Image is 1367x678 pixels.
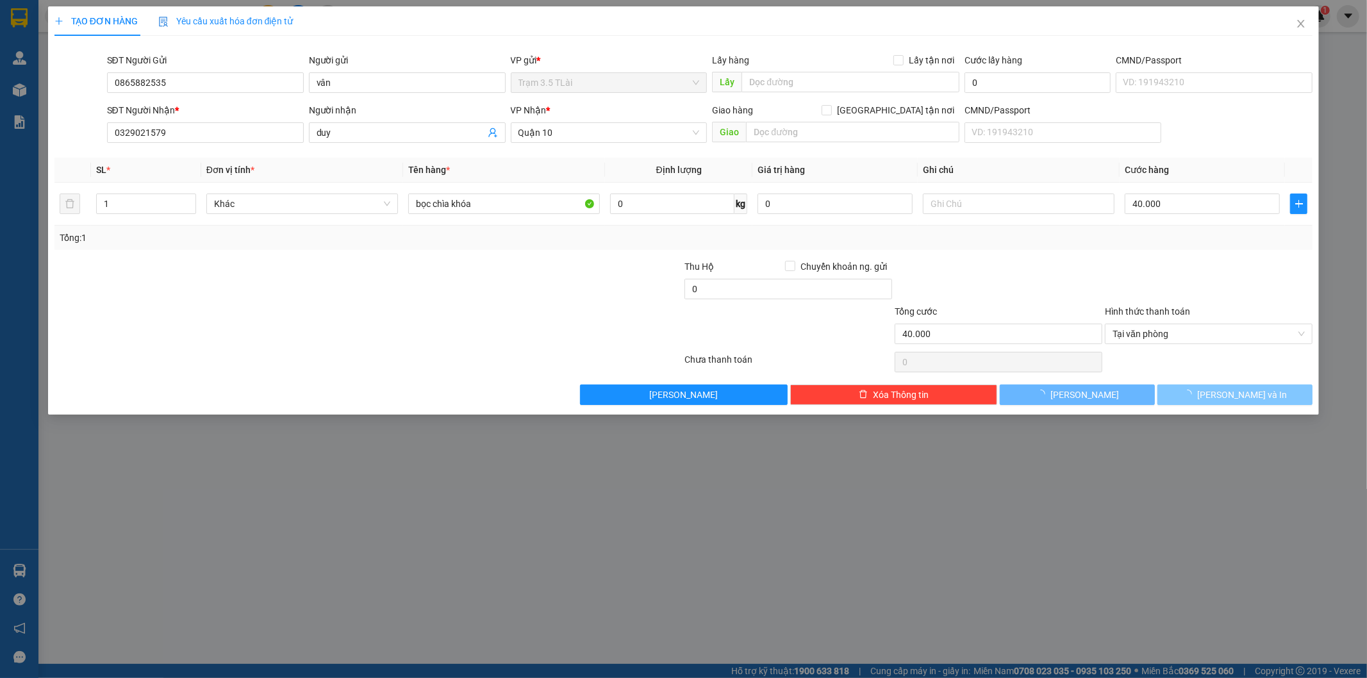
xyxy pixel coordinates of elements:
span: Giao hàng [712,105,753,115]
span: Tại văn phòng [1113,324,1305,343]
span: SL [96,165,106,175]
span: loading [1183,390,1197,399]
span: Lấy tận nơi [904,53,959,67]
span: Tên hàng [408,165,450,175]
span: TẠO ĐƠN HÀNG [54,16,138,26]
input: 0 [758,194,913,214]
span: Yêu cầu xuất hóa đơn điện tử [158,16,294,26]
span: [PERSON_NAME] và In [1197,388,1287,402]
span: VP Nhận [511,105,547,115]
span: plus [1291,199,1307,209]
span: Chuyển khoản ng. gửi [795,260,892,274]
button: deleteXóa Thông tin [790,384,998,405]
input: Ghi Chú [923,194,1114,214]
span: Lấy hàng [712,55,749,65]
button: Close [1283,6,1319,42]
input: Dọc đường [741,72,959,92]
span: kg [734,194,747,214]
div: VP gửi [511,53,708,67]
span: user-add [488,128,498,138]
span: Trạm 3.5 TLài [518,73,700,92]
div: SĐT Người Gửi [107,53,304,67]
button: [PERSON_NAME] [1000,384,1155,405]
label: Cước lấy hàng [965,55,1022,65]
button: [PERSON_NAME] [580,384,788,405]
span: Quận 10 [518,123,700,142]
span: Cước hàng [1125,165,1169,175]
input: Cước lấy hàng [965,72,1111,93]
div: CMND/Passport [965,103,1161,117]
button: plus [1290,194,1307,214]
span: Định lượng [656,165,702,175]
span: Giá trị hàng [758,165,805,175]
span: Xóa Thông tin [873,388,929,402]
button: delete [60,194,80,214]
div: CMND/Passport [1116,53,1313,67]
span: Đơn vị tính [206,165,254,175]
div: Người nhận [309,103,506,117]
input: Dọc đường [746,122,959,142]
label: Hình thức thanh toán [1105,306,1190,317]
span: Khác [214,194,390,213]
span: plus [54,17,63,26]
span: loading [1036,390,1050,399]
div: Chưa thanh toán [684,352,894,375]
div: Tổng: 1 [60,231,527,245]
div: SĐT Người Nhận [107,103,304,117]
img: icon [158,17,169,27]
span: close [1296,19,1306,29]
th: Ghi chú [918,158,1120,183]
span: Giao [712,122,746,142]
span: delete [859,390,868,400]
span: [GEOGRAPHIC_DATA] tận nơi [832,103,959,117]
span: Tổng cước [895,306,937,317]
span: [PERSON_NAME] [649,388,718,402]
span: Lấy [712,72,741,92]
input: VD: Bàn, Ghế [408,194,600,214]
div: Người gửi [309,53,506,67]
span: [PERSON_NAME] [1050,388,1119,402]
button: [PERSON_NAME] và In [1157,384,1313,405]
span: Thu Hộ [684,261,714,272]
